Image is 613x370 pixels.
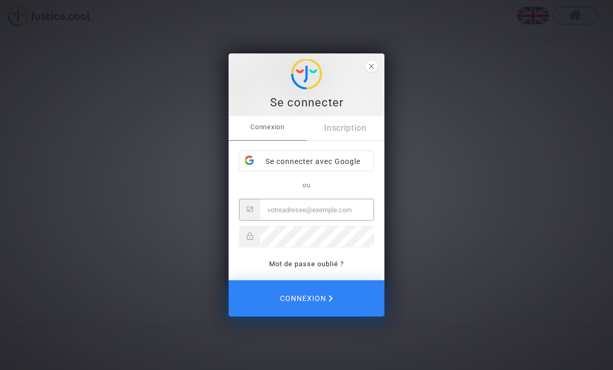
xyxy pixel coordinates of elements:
input: Password [260,226,374,247]
a: Inscription [306,116,384,140]
input: Email [260,199,374,220]
span: Connexion [280,287,333,309]
span: close [366,61,377,72]
div: Se connecter [234,95,379,111]
span: ou [302,181,311,189]
a: Mot de passe oublié ? [269,260,344,268]
button: Connexion [229,280,384,317]
div: Se connecter avec Google [239,151,374,172]
span: Connexion [229,116,306,138]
